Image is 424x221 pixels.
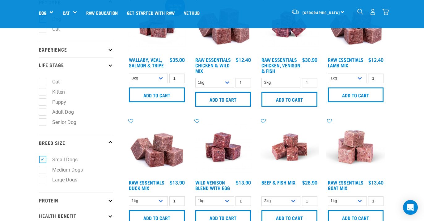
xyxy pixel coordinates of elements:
a: Raw Essentials Goat Mix [328,181,363,189]
label: Cat [42,78,62,86]
label: Small Dogs [42,156,80,164]
input: 1 [235,78,251,87]
input: Add to cart [328,87,384,102]
img: van-moving.png [291,9,299,15]
label: Medium Dogs [42,166,85,174]
a: Beef & Fish Mix [261,181,295,184]
label: Large Dogs [42,176,80,184]
a: Cat [63,9,70,16]
div: $30.90 [302,57,317,62]
img: Goat M Ix 38448 [326,118,385,177]
p: Life Stage [39,57,113,73]
div: $13.40 [368,180,384,185]
img: home-icon-1@2x.png [357,9,363,15]
a: Vethub [179,0,204,25]
p: Experience [39,42,113,57]
img: user.png [370,9,376,15]
div: $35.00 [170,57,185,62]
div: $13.90 [170,180,185,185]
span: [GEOGRAPHIC_DATA] [303,11,340,14]
a: Wallaby, Veal, Salmon & Tripe [129,58,164,66]
input: 1 [169,74,185,83]
label: Puppy [42,98,69,106]
div: Open Intercom Messenger [403,200,418,215]
img: Venison Egg 1616 [194,118,253,177]
input: 1 [368,196,384,206]
div: $13.90 [236,180,251,185]
a: Wild Venison Blend with Egg [195,181,230,189]
label: Senior Dog [42,118,79,126]
a: Dog [39,9,46,16]
img: home-icon@2x.png [382,9,389,15]
input: 1 [302,78,317,87]
input: 1 [169,196,185,206]
label: Kitten [42,88,67,96]
img: ?1041 RE Lamb Mix 01 [127,118,186,177]
div: $28.90 [302,180,317,185]
a: Raw Essentials Lamb Mix [328,58,363,66]
img: Beef Mackerel 1 [260,118,319,177]
div: $12.40 [368,57,384,62]
div: $12.40 [236,57,251,62]
label: Adult Dog [42,108,76,116]
input: Add to cart [195,92,251,107]
input: 1 [368,74,384,83]
a: Raw Education [82,0,122,25]
input: 1 [235,196,251,206]
input: Add to cart [129,87,185,102]
p: Breed Size [39,135,113,150]
a: Raw Essentials Duck Mix [129,181,164,189]
a: Raw Essentials Chicken, Venison & Fish [261,58,300,72]
input: Add to cart [261,92,317,107]
a: Get started with Raw [122,0,179,25]
label: Cat [42,25,62,33]
p: Protein [39,193,113,208]
input: 1 [302,196,317,206]
a: Raw Essentials Chicken & Wild Mix [195,58,231,72]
